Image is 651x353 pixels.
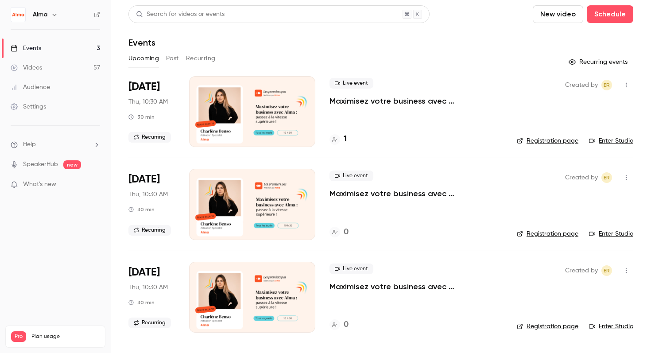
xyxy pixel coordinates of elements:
[565,265,598,276] span: Created by
[128,37,155,48] h1: Events
[344,133,347,145] h4: 1
[11,8,25,22] img: Alma
[589,136,633,145] a: Enter Studio
[136,10,225,19] div: Search for videos or events
[128,172,160,186] span: [DATE]
[128,318,171,328] span: Recurring
[31,333,100,340] span: Plan usage
[128,299,155,306] div: 30 min
[128,169,175,240] div: Oct 16 Thu, 10:30 AM (Europe/Paris)
[329,188,503,199] a: Maximisez votre business avec [PERSON_NAME] : passez à la vitesse supérieure !
[128,76,175,147] div: Oct 9 Thu, 10:30 AM (Europe/Paris)
[329,96,503,106] a: Maximisez votre business avec [PERSON_NAME] : passez à la vitesse supérieure !
[11,83,50,92] div: Audience
[517,229,578,238] a: Registration page
[517,136,578,145] a: Registration page
[344,319,349,331] h4: 0
[604,172,610,183] span: ER
[601,80,612,90] span: Eric ROMER
[604,80,610,90] span: ER
[565,55,633,69] button: Recurring events
[604,265,610,276] span: ER
[23,180,56,189] span: What's new
[166,51,179,66] button: Past
[11,102,46,111] div: Settings
[329,78,373,89] span: Live event
[23,160,58,169] a: SpeakerHub
[63,160,81,169] span: new
[128,190,168,199] span: Thu, 10:30 AM
[329,171,373,181] span: Live event
[517,322,578,331] a: Registration page
[11,140,100,149] li: help-dropdown-opener
[344,226,349,238] h4: 0
[601,265,612,276] span: Eric ROMER
[533,5,583,23] button: New video
[601,172,612,183] span: Eric ROMER
[128,206,155,213] div: 30 min
[329,264,373,274] span: Live event
[128,113,155,120] div: 30 min
[23,140,36,149] span: Help
[128,51,159,66] button: Upcoming
[186,51,216,66] button: Recurring
[128,132,171,143] span: Recurring
[11,63,42,72] div: Videos
[11,44,41,53] div: Events
[128,262,175,333] div: Oct 23 Thu, 10:30 AM (Europe/Paris)
[565,80,598,90] span: Created by
[565,172,598,183] span: Created by
[128,80,160,94] span: [DATE]
[589,322,633,331] a: Enter Studio
[128,225,171,236] span: Recurring
[587,5,633,23] button: Schedule
[128,283,168,292] span: Thu, 10:30 AM
[589,229,633,238] a: Enter Studio
[329,226,349,238] a: 0
[33,10,47,19] h6: Alma
[128,265,160,279] span: [DATE]
[128,97,168,106] span: Thu, 10:30 AM
[329,281,503,292] a: Maximisez votre business avec [PERSON_NAME] : passez à la vitesse supérieure !
[11,331,26,342] span: Pro
[329,133,347,145] a: 1
[329,319,349,331] a: 0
